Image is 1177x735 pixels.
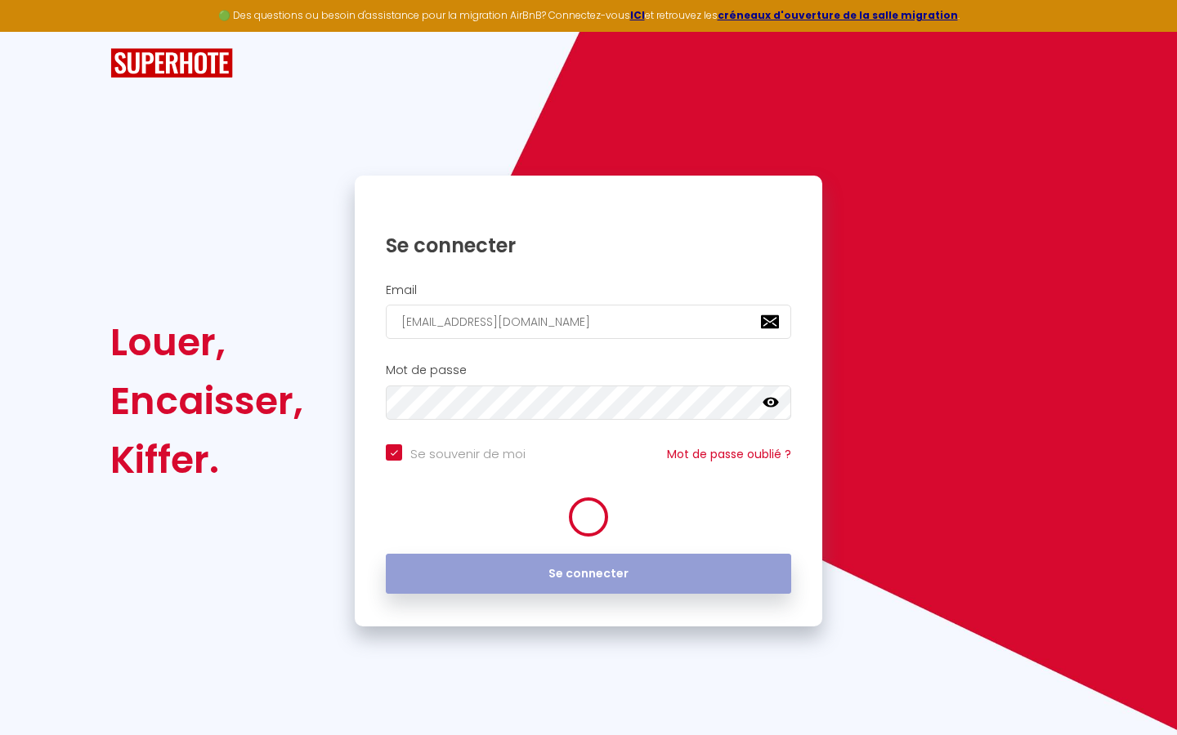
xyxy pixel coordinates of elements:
img: SuperHote logo [110,48,233,78]
h2: Mot de passe [386,363,791,377]
div: Encaisser, [110,372,303,430]
a: Mot de passe oublié ? [667,446,791,462]
input: Ton Email [386,305,791,339]
button: Ouvrir le widget de chat LiveChat [13,7,62,56]
a: créneaux d'ouverture de la salle migration [718,8,958,22]
div: Kiffer. [110,430,303,489]
div: Louer, [110,313,303,372]
a: ICI [630,8,645,22]
button: Se connecter [386,554,791,595]
h1: Se connecter [386,233,791,258]
h2: Email [386,283,791,297]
